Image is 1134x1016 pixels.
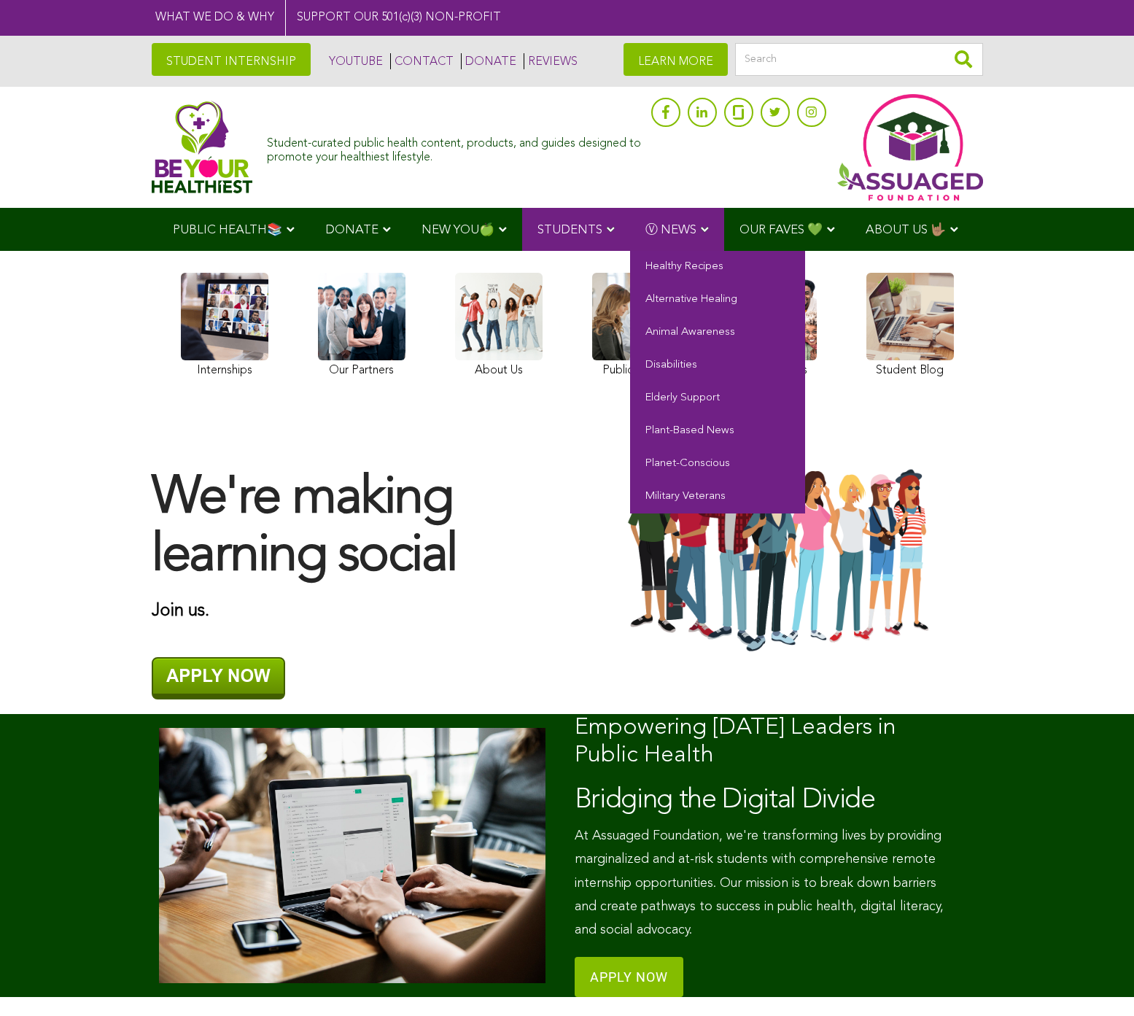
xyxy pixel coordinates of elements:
[645,224,696,236] span: Ⓥ NEWS
[152,101,253,193] img: Assuaged
[325,53,383,69] a: YOUTUBE
[422,224,494,236] span: NEW YOU🍏
[575,957,683,997] a: APPLY NOW
[575,784,961,818] h2: Bridging the Digital Divide
[624,43,728,76] a: LEARN MORE
[837,94,983,201] img: Assuaged App
[630,349,805,382] a: Disabilities
[630,251,805,284] a: Healthy Recipes
[537,224,602,236] span: STUDENTS
[630,382,805,415] a: Elderly Support
[582,462,983,655] img: Group-Of-Students-Assuaged
[733,105,743,120] img: glassdoor
[173,224,282,236] span: PUBLIC HEALTH📚
[524,53,578,69] a: REVIEWS
[152,602,209,620] strong: Join us.
[152,657,285,699] img: APPLY NOW
[630,317,805,349] a: Animal Awareness
[866,224,946,236] span: ABOUT US 🤟🏽
[575,824,961,942] p: At Assuaged Foundation, we're transforming lives by providing marginalized and at-risk students w...
[630,284,805,317] a: Alternative Healing
[152,208,983,251] div: Navigation Menu
[152,43,311,76] a: STUDENT INTERNSHIP
[630,481,805,513] a: Military Veterans
[267,130,643,165] div: Student-curated public health content, products, and guides designed to promote your healthiest l...
[325,224,378,236] span: DONATE
[390,53,454,69] a: CONTACT
[735,43,983,76] input: Search
[630,448,805,481] a: Planet-Conscious
[739,224,823,236] span: OUR FAVES 💚
[152,470,553,586] h1: We're making learning social
[461,53,516,69] a: DONATE
[575,714,961,770] div: Empowering [DATE] Leaders in Public Health
[630,415,805,448] a: Plant-Based News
